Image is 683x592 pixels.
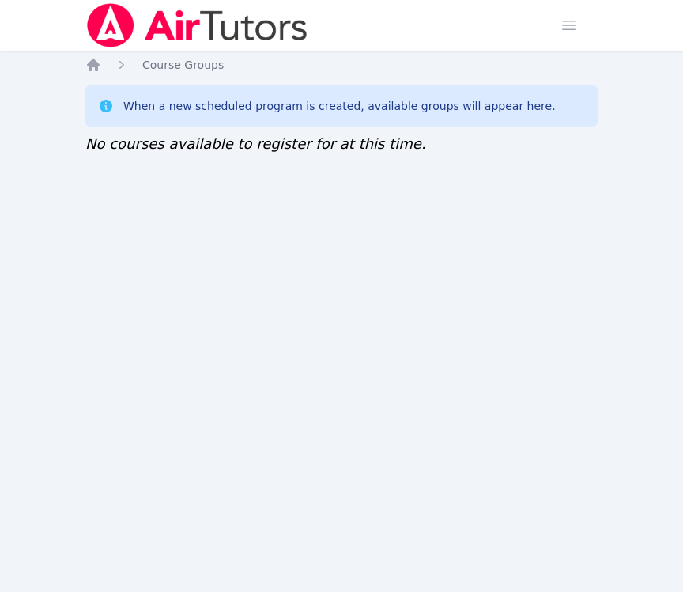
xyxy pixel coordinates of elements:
[142,59,224,71] span: Course Groups
[85,57,598,73] nav: Breadcrumb
[142,57,224,73] a: Course Groups
[85,135,426,152] span: No courses available to register for at this time.
[85,3,309,47] img: Air Tutors
[123,98,556,114] div: When a new scheduled program is created, available groups will appear here.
